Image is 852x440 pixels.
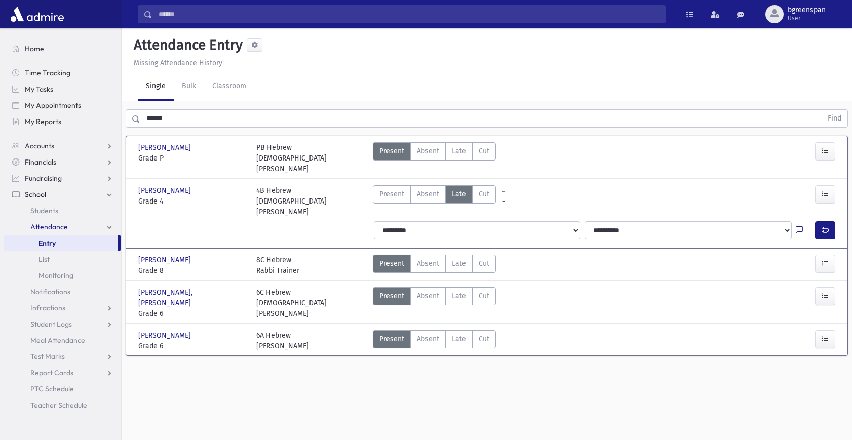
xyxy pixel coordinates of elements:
[25,68,70,77] span: Time Tracking
[130,36,243,54] h5: Attendance Entry
[256,185,364,217] div: 4B Hebrew [DEMOGRAPHIC_DATA][PERSON_NAME]
[8,4,66,24] img: AdmirePro
[25,85,53,94] span: My Tasks
[30,287,70,296] span: Notifications
[25,157,56,167] span: Financials
[479,189,489,199] span: Cut
[452,291,466,301] span: Late
[379,291,404,301] span: Present
[30,206,58,215] span: Students
[4,348,121,365] a: Test Marks
[4,284,121,300] a: Notifications
[417,291,439,301] span: Absent
[138,196,246,207] span: Grade 4
[25,117,61,126] span: My Reports
[4,300,121,316] a: Infractions
[30,352,65,361] span: Test Marks
[138,255,193,265] span: [PERSON_NAME]
[256,330,309,351] div: 6A Hebrew [PERSON_NAME]
[138,287,246,308] span: [PERSON_NAME], [PERSON_NAME]
[373,142,496,174] div: AttTypes
[452,146,466,156] span: Late
[138,330,193,341] span: [PERSON_NAME]
[174,72,204,101] a: Bulk
[373,255,496,276] div: AttTypes
[138,142,193,153] span: [PERSON_NAME]
[4,267,121,284] a: Monitoring
[479,146,489,156] span: Cut
[38,238,56,248] span: Entry
[4,186,121,203] a: School
[4,316,121,332] a: Student Logs
[4,170,121,186] a: Fundraising
[479,291,489,301] span: Cut
[138,308,246,319] span: Grade 6
[4,365,121,381] a: Report Cards
[417,189,439,199] span: Absent
[25,101,81,110] span: My Appointments
[788,6,826,14] span: bgreenspan
[25,190,46,199] span: School
[138,185,193,196] span: [PERSON_NAME]
[373,287,496,319] div: AttTypes
[152,5,665,23] input: Search
[30,222,68,231] span: Attendance
[417,258,439,269] span: Absent
[38,271,73,280] span: Monitoring
[4,235,118,251] a: Entry
[417,334,439,344] span: Absent
[134,59,222,67] u: Missing Attendance History
[479,258,489,269] span: Cut
[373,185,496,217] div: AttTypes
[256,255,299,276] div: 8C Hebrew Rabbi Trainer
[138,153,246,164] span: Grade P
[452,189,466,199] span: Late
[4,138,121,154] a: Accounts
[138,341,246,351] span: Grade 6
[452,334,466,344] span: Late
[4,81,121,97] a: My Tasks
[4,397,121,413] a: Teacher Schedule
[379,146,404,156] span: Present
[256,142,364,174] div: PB Hebrew [DEMOGRAPHIC_DATA][PERSON_NAME]
[30,303,65,312] span: Infractions
[4,219,121,235] a: Attendance
[30,336,85,345] span: Meal Attendance
[4,332,121,348] a: Meal Attendance
[256,287,364,319] div: 6C Hebrew [DEMOGRAPHIC_DATA][PERSON_NAME]
[38,255,50,264] span: List
[822,110,847,127] button: Find
[379,258,404,269] span: Present
[138,72,174,101] a: Single
[25,174,62,183] span: Fundraising
[30,368,73,377] span: Report Cards
[130,59,222,67] a: Missing Attendance History
[452,258,466,269] span: Late
[4,381,121,397] a: PTC Schedule
[379,334,404,344] span: Present
[379,189,404,199] span: Present
[788,14,826,22] span: User
[4,251,121,267] a: List
[138,265,246,276] span: Grade 8
[30,384,74,393] span: PTC Schedule
[4,113,121,130] a: My Reports
[373,330,496,351] div: AttTypes
[417,146,439,156] span: Absent
[204,72,254,101] a: Classroom
[4,41,121,57] a: Home
[479,334,489,344] span: Cut
[30,319,72,329] span: Student Logs
[4,203,121,219] a: Students
[25,44,44,53] span: Home
[4,97,121,113] a: My Appointments
[25,141,54,150] span: Accounts
[4,154,121,170] a: Financials
[30,401,87,410] span: Teacher Schedule
[4,65,121,81] a: Time Tracking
